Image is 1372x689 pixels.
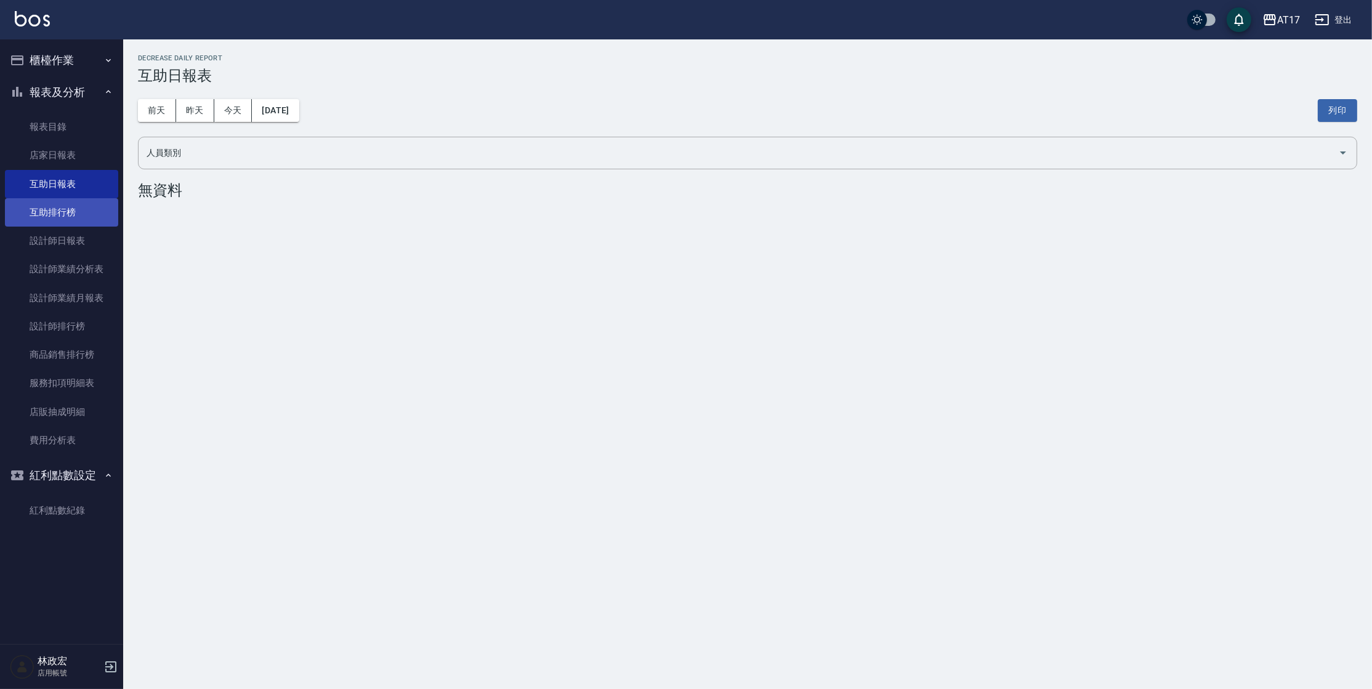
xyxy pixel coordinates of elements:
a: 設計師業績分析表 [5,255,118,283]
button: AT17 [1257,7,1305,33]
button: save [1227,7,1251,32]
button: 列印 [1318,99,1357,122]
img: Logo [15,11,50,26]
h3: 互助日報表 [138,67,1357,84]
button: 櫃檯作業 [5,44,118,76]
a: 設計師業績月報表 [5,284,118,312]
a: 互助日報表 [5,170,118,198]
button: [DATE] [252,99,299,122]
button: 前天 [138,99,176,122]
h5: 林政宏 [38,655,100,667]
div: AT17 [1277,12,1300,28]
p: 店用帳號 [38,667,100,679]
button: 登出 [1310,9,1357,31]
button: Open [1333,143,1353,163]
img: Person [10,655,34,679]
button: 報表及分析 [5,76,118,108]
button: 今天 [214,99,252,122]
a: 設計師排行榜 [5,312,118,340]
a: 費用分析表 [5,426,118,454]
div: 無資料 [138,182,1357,199]
input: 人員名稱 [143,142,1333,164]
a: 商品銷售排行榜 [5,340,118,369]
a: 報表目錄 [5,113,118,141]
a: 紅利點數紀錄 [5,496,118,525]
a: 店販抽成明細 [5,398,118,426]
a: 服務扣項明細表 [5,369,118,397]
h2: Decrease Daily Report [138,54,1357,62]
a: 設計師日報表 [5,227,118,255]
a: 互助排行榜 [5,198,118,227]
button: 紅利點數設定 [5,459,118,491]
a: 店家日報表 [5,141,118,169]
button: 昨天 [176,99,214,122]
